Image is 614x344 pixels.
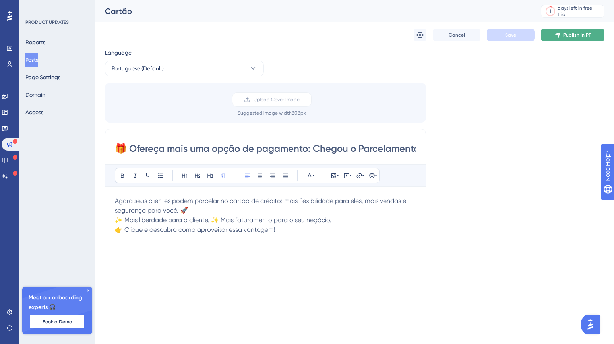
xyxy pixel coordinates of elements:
span: Meet our onboarding experts 🎧 [29,293,86,312]
span: 👉 Clique e descubra como aproveitar essa vantagem! [115,226,275,233]
span: Portuguese (Default) [112,64,164,73]
button: Cancel [433,29,480,41]
span: Book a Demo [43,319,72,325]
button: Access [25,105,43,119]
span: Save [505,32,516,38]
button: Save [487,29,535,41]
div: Suggested image width 808 px [238,110,306,116]
span: Need Help? [19,2,50,12]
button: Domain [25,88,45,102]
span: Cancel [449,32,465,38]
iframe: UserGuiding AI Assistant Launcher [581,313,604,336]
div: 1 [550,8,551,14]
span: Language [105,48,132,57]
input: Post Title [115,142,416,155]
div: PRODUCT UPDATES [25,19,69,25]
span: Upload Cover Image [254,96,300,103]
button: Posts [25,53,38,67]
button: Portuguese (Default) [105,61,264,76]
span: Publish in PT [563,32,591,38]
button: Reports [25,35,45,49]
button: Page Settings [25,70,60,84]
button: Book a Demo [30,315,84,328]
button: Publish in PT [541,29,604,41]
span: ✨ Mais liberdade para o cliente. ✨ Mais faturamento para o seu negócio. [115,216,331,224]
span: Agora seus clientes podem parcelar no cartão de crédito: mais flexibilidade para eles, mais venda... [115,197,408,214]
div: days left in free trial [558,5,602,18]
div: Cartão [105,6,521,17]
